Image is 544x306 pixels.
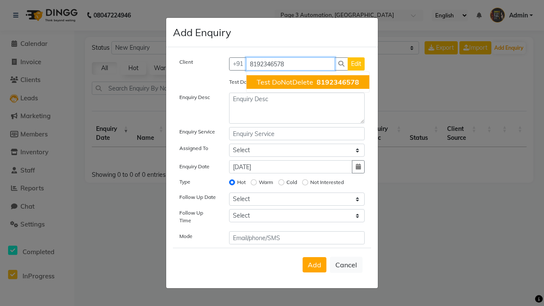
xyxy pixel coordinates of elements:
label: Enquiry Desc [179,93,210,101]
label: Not Interested [310,178,344,186]
span: 8192346578 [317,78,359,86]
button: Add [303,257,326,272]
input: Enquiry Service [229,127,365,140]
label: Enquiry Date [179,163,210,170]
label: Cold [286,178,297,186]
label: Test DoNotDelete [229,78,271,86]
label: Hot [237,178,246,186]
label: Follow Up Time [179,209,216,224]
button: Edit [348,57,365,71]
span: Test DoNotDelete [257,78,313,86]
button: Cancel [330,257,363,273]
input: Search by Name/Mobile/Email/Code [246,57,335,71]
label: Assigned To [179,144,208,152]
span: Add [308,261,321,269]
h4: Add Enquiry [173,25,231,40]
span: Edit [351,60,361,68]
label: Client [179,58,193,66]
label: Type [179,178,190,186]
label: Mode [179,232,193,240]
input: Email/phone/SMS [229,231,365,244]
label: Warm [259,178,273,186]
button: +91 [229,57,247,71]
label: Enquiry Service [179,128,215,136]
label: Follow Up Date [179,193,216,201]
